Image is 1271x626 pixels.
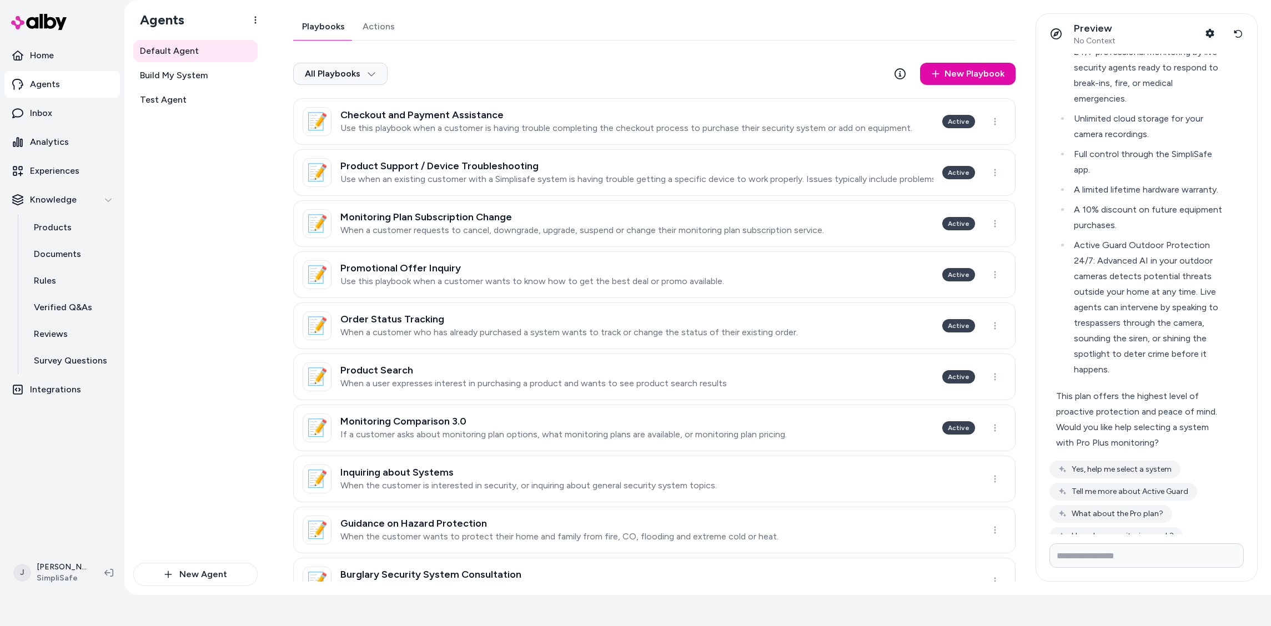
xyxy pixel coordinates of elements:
p: Use when an existing customer with a Simplisafe system is having trouble getting a specific devic... [340,174,933,185]
div: Active [942,217,975,230]
p: Inbox [30,107,52,120]
a: Rules [23,267,120,294]
div: 📝 [303,516,331,544]
h3: Product Search [340,365,727,376]
a: Build My System [133,64,258,87]
h3: Burglary Security System Consultation [340,569,903,580]
a: Playbooks [293,13,354,40]
p: Use this playbook when a customer is having trouble completing the checkout process to purchase t... [340,123,912,134]
button: Yes, help me select a system [1049,461,1180,478]
h3: Inquiring about Systems [340,467,717,478]
a: Experiences [4,158,120,184]
div: 📝 [303,107,331,136]
a: Default Agent [133,40,258,62]
h3: Order Status Tracking [340,314,798,325]
div: 📝 [303,260,331,289]
a: 📝Burglary Security System Consultation [293,558,1016,604]
div: 📝 [303,465,331,493]
img: alby Logo [11,14,67,30]
button: All Playbooks [293,63,388,85]
p: When a user expresses interest in purchasing a product and wants to see product search results [340,378,727,389]
div: 📝 [303,311,331,340]
h3: Product Support / Device Troubleshooting [340,160,933,171]
p: Rules [34,274,56,287]
p: Knowledge [30,193,77,206]
div: 📝 [303,362,331,391]
h3: Promotional Offer Inquiry [340,262,724,274]
a: New Playbook [920,63,1016,85]
div: Active [942,166,975,179]
a: 📝Monitoring Comparison 3.0If a customer asks about monitoring plan options, what monitoring plans... [293,405,1016,451]
a: Verified Q&As [23,294,120,321]
input: Write your prompt here [1049,543,1244,568]
p: Preview [1074,22,1116,35]
a: Test Agent [133,89,258,111]
a: Products [23,214,120,241]
p: If a customer asks about monitoring plan options, what monitoring plans are available, or monitor... [340,429,787,440]
p: When a customer requests to cancel, downgrade, upgrade, suspend or change their monitoring plan s... [340,225,824,236]
a: Survey Questions [23,347,120,374]
a: Integrations [4,376,120,403]
span: All Playbooks [305,68,376,79]
p: Agents [30,78,60,91]
a: Analytics [4,129,120,155]
p: Analytics [30,135,69,149]
a: 📝Inquiring about SystemsWhen the customer is interested in security, or inquiring about general s... [293,456,1016,502]
button: Tell me more about Active Guard [1049,483,1197,501]
a: 📝Promotional Offer InquiryUse this playbook when a customer wants to know how to get the best dea... [293,251,1016,298]
div: 📝 [303,209,331,238]
div: Active [942,115,975,128]
div: Active [942,370,975,383]
p: Documents [34,248,81,261]
li: A 10% discount on future equipment purchases. [1071,202,1228,233]
p: Integrations [30,383,81,396]
a: Agents [4,71,120,98]
div: Active [942,268,975,281]
a: Actions [354,13,404,40]
h3: Checkout and Payment Assistance [340,109,912,120]
li: A limited lifetime hardware warranty. [1071,182,1228,198]
a: 📝Order Status TrackingWhen a customer who has already purchased a system wants to track or change... [293,302,1016,349]
span: J [13,564,31,582]
div: Active [942,319,975,332]
a: Inbox [4,100,120,127]
h3: Monitoring Comparison 3.0 [340,416,787,427]
li: Full control through the SimpliSafe app. [1071,147,1228,178]
li: 24/7 professional monitoring by live security agents ready to respond to break-ins, fire, or medi... [1071,44,1228,107]
button: J[PERSON_NAME]SimpliSafe [7,555,96,590]
span: Build My System [140,69,208,82]
span: Default Agent [140,44,199,58]
p: When the customer is interested in security, or inquiring about general security system topics. [340,480,717,491]
p: [PERSON_NAME] [37,562,87,573]
p: Use this playbook when a customer wants to know how to get the best deal or promo available. [340,276,724,287]
p: When the customer wants to protect their home and family from fire, CO, flooding and extreme cold... [340,531,778,542]
p: Verified Q&As [34,301,92,314]
h1: Agents [131,12,184,28]
p: Survey Questions [34,354,107,367]
button: How does monitoring work? [1049,527,1183,545]
h3: Monitoring Plan Subscription Change [340,211,824,223]
span: SimpliSafe [37,573,87,584]
div: This plan offers the highest level of proactive protection and peace of mind. Would you like help... [1056,388,1228,451]
div: 📝 [303,567,331,595]
div: 📝 [303,413,331,442]
div: Active [942,421,975,435]
p: Reviews [34,327,68,341]
a: Home [4,42,120,69]
a: 📝Monitoring Plan Subscription ChangeWhen a customer requests to cancel, downgrade, upgrade, suspe... [293,200,1016,247]
a: 📝Guidance on Hazard ProtectionWhen the customer wants to protect their home and family from fire,... [293,507,1016,553]
button: New Agent [133,563,258,586]
p: Home [30,49,54,62]
li: Unlimited cloud storage for your camera recordings. [1071,111,1228,142]
p: Products [34,221,72,234]
div: 📝 [303,158,331,187]
p: Experiences [30,164,79,178]
li: Active Guard Outdoor Protection 24/7: Advanced AI in your outdoor cameras detects potential threa... [1071,238,1228,377]
a: 📝Checkout and Payment AssistanceUse this playbook when a customer is having trouble completing th... [293,98,1016,145]
a: 📝Product SearchWhen a user expresses interest in purchasing a product and wants to see product se... [293,354,1016,400]
button: What about the Pro plan? [1049,505,1172,523]
h3: Guidance on Hazard Protection [340,518,778,529]
a: Documents [23,241,120,267]
button: Knowledge [4,186,120,213]
span: Test Agent [140,93,187,107]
